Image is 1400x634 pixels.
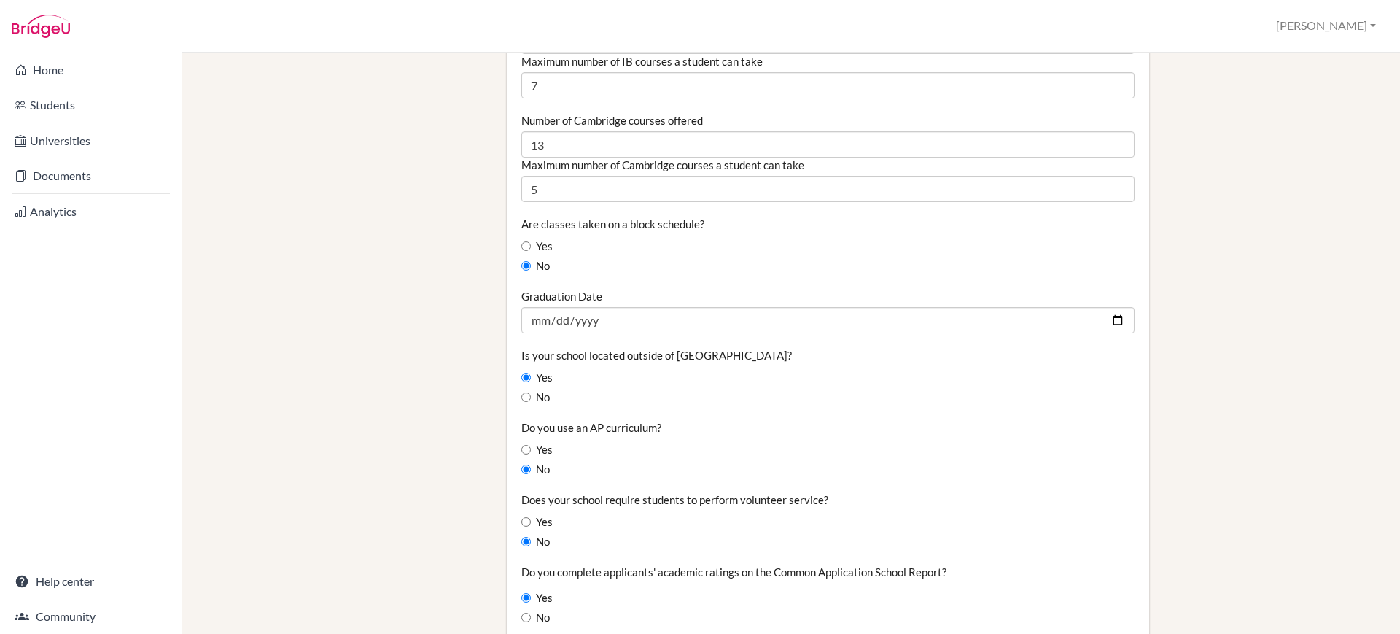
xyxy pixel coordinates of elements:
[521,465,531,474] input: No
[521,239,553,255] label: Yes
[3,126,179,155] a: Universities
[3,55,179,85] a: Home
[3,602,179,631] a: Community
[3,161,179,190] a: Documents
[521,593,531,603] input: Yes
[521,258,550,274] label: No
[3,197,179,226] a: Analytics
[3,567,179,596] a: Help center
[521,610,550,626] label: No
[521,54,763,69] label: Maximum number of IB courses a student can take
[521,442,553,458] label: Yes
[521,590,553,606] label: Yes
[521,113,703,128] label: Number of Cambridge courses offered
[3,90,179,120] a: Students
[521,370,553,386] label: Yes
[521,158,804,172] label: Maximum number of Cambridge courses a student can take
[521,217,704,231] label: Are classes taken on a block schedule?
[521,462,550,478] label: No
[521,514,553,530] label: Yes
[521,534,550,550] label: No
[521,289,602,304] label: Graduation Date
[1269,12,1382,39] button: [PERSON_NAME]
[521,348,792,363] label: Is your school located outside of [GEOGRAPHIC_DATA]?
[521,445,531,455] input: Yes
[521,241,531,251] input: Yes
[521,393,531,402] input: No
[521,613,531,622] input: No
[521,537,531,546] input: No
[521,492,828,507] label: Does your school require students to perform volunteer service?
[521,565,946,579] label: Do you complete applicants' academic ratings on the Common Application School Report?
[521,390,550,406] label: No
[521,261,531,271] input: No
[521,420,661,435] label: Do you use an AP curriculum?
[521,373,531,382] input: Yes
[521,517,531,527] input: Yes
[12,15,70,38] img: Bridge-U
